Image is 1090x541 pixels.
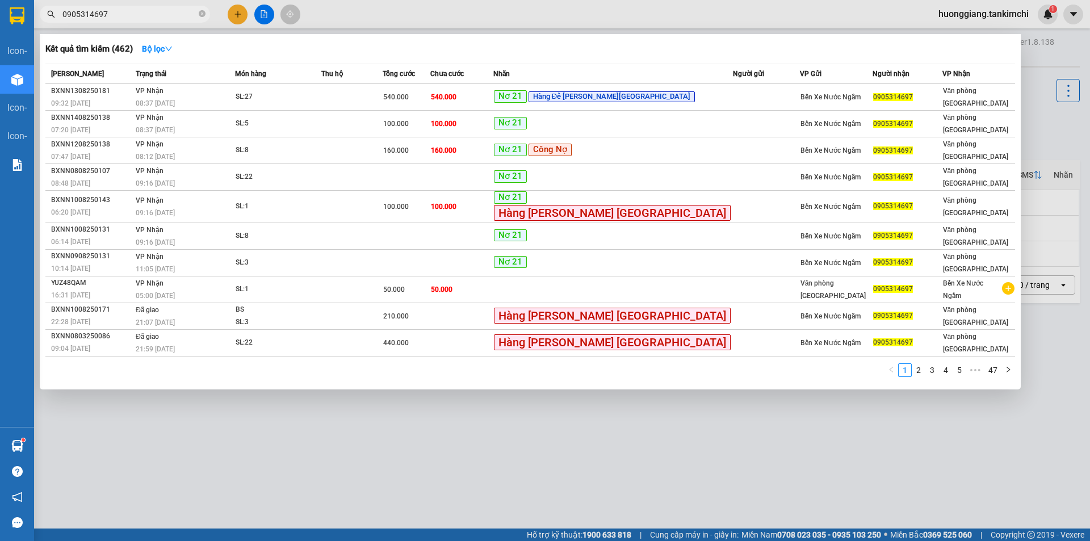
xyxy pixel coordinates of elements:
[7,100,27,115] div: icon-
[800,339,861,347] span: Bến Xe Nước Ngầm
[494,308,731,324] span: Hàng [PERSON_NAME] [GEOGRAPHIC_DATA]
[22,438,25,442] sup: 1
[11,440,23,452] img: warehouse-icon
[12,517,23,528] span: message
[383,70,415,78] span: Tổng cước
[51,304,132,316] div: BXNN1008250171
[873,70,909,78] span: Người nhận
[199,10,206,17] span: close-circle
[984,363,1001,377] li: 47
[11,159,23,171] img: solution-icon
[136,253,163,261] span: VP Nhận
[51,112,132,124] div: BXNN1408250138
[494,229,527,242] span: Nơ 21
[51,70,104,78] span: [PERSON_NAME]
[943,253,1008,273] span: Văn phòng [GEOGRAPHIC_DATA]
[51,179,90,187] span: 08:48 [DATE]
[1002,282,1014,295] span: plus-circle
[494,117,527,129] span: Nơ 21
[12,492,23,502] span: notification
[940,364,952,376] a: 4
[494,191,527,204] span: Nơ 21
[7,44,27,58] div: icon-
[800,312,861,320] span: Bến Xe Nước Ngầm
[873,146,913,154] span: 0905314697
[236,337,321,349] div: SL: 22
[236,91,321,103] div: SL: 27
[136,226,163,234] span: VP Nhận
[236,144,321,157] div: SL: 8
[942,70,970,78] span: VP Nhận
[733,70,764,78] span: Người gửi
[884,363,898,377] button: left
[943,226,1008,246] span: Văn phòng [GEOGRAPHIC_DATA]
[12,466,23,477] span: question-circle
[51,208,90,216] span: 06:20 [DATE]
[51,224,132,236] div: BXNN1008250131
[136,209,175,217] span: 09:16 [DATE]
[51,265,90,272] span: 10:14 [DATE]
[925,363,939,377] li: 3
[899,364,911,376] a: 1
[136,179,175,187] span: 09:16 [DATE]
[136,238,175,246] span: 09:16 [DATE]
[11,74,23,86] img: warehouse-icon
[800,173,861,181] span: Bến Xe Nước Ngầm
[943,114,1008,134] span: Văn phòng [GEOGRAPHIC_DATA]
[51,126,90,134] span: 07:20 [DATE]
[51,318,90,326] span: 22:28 [DATE]
[800,203,861,211] span: Bến Xe Nước Ngầm
[943,140,1008,161] span: Văn phòng [GEOGRAPHIC_DATA]
[383,93,409,101] span: 540.000
[953,363,966,377] li: 5
[62,8,196,20] input: Tìm tên, số ĐT hoặc mã đơn
[939,363,953,377] li: 4
[236,257,321,269] div: SL: 3
[431,203,456,211] span: 100.000
[165,45,173,53] span: down
[493,70,510,78] span: Nhãn
[431,286,452,293] span: 50.000
[51,277,132,289] div: YUZ48QAM
[953,364,966,376] a: 5
[51,139,132,150] div: BXNN1208250138
[943,306,1008,326] span: Văn phòng [GEOGRAPHIC_DATA]
[383,120,409,128] span: 100.000
[45,43,133,55] h3: Kết quả tìm kiếm ( 462 )
[383,312,409,320] span: 210.000
[800,146,861,154] span: Bến Xe Nước Ngầm
[494,144,527,156] span: Nơ 21
[199,9,206,20] span: close-circle
[800,279,866,300] span: Văn phòng [GEOGRAPHIC_DATA]
[51,99,90,107] span: 09:32 [DATE]
[431,93,456,101] span: 540.000
[873,312,913,320] span: 0905314697
[236,230,321,242] div: SL: 8
[51,330,132,342] div: BXNN0803250086
[529,144,572,156] span: Công Nợ
[529,91,695,102] span: Hàng Để [PERSON_NAME][GEOGRAPHIC_DATA]
[494,256,527,269] span: Nơ 21
[236,283,321,296] div: SL: 1
[943,167,1008,187] span: Văn phòng [GEOGRAPHIC_DATA]
[985,364,1001,376] a: 47
[912,364,925,376] a: 2
[800,70,821,78] span: VP Gửi
[873,120,913,128] span: 0905314697
[51,291,90,299] span: 16:31 [DATE]
[136,333,159,341] span: Đã giao
[494,170,527,183] span: Nơ 21
[51,165,132,177] div: BXNN0808250107
[943,87,1008,107] span: Văn phòng [GEOGRAPHIC_DATA]
[800,93,861,101] span: Bến Xe Nước Ngầm
[943,279,983,300] span: Bến Xe Nước Ngầm
[136,167,163,175] span: VP Nhận
[884,363,898,377] li: Previous Page
[10,7,24,24] img: logo-vxr
[47,10,55,18] span: search
[136,306,159,314] span: Đã giao
[51,345,90,353] span: 09:04 [DATE]
[136,279,163,287] span: VP Nhận
[7,129,27,143] div: icon-
[236,316,321,329] div: SL: 3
